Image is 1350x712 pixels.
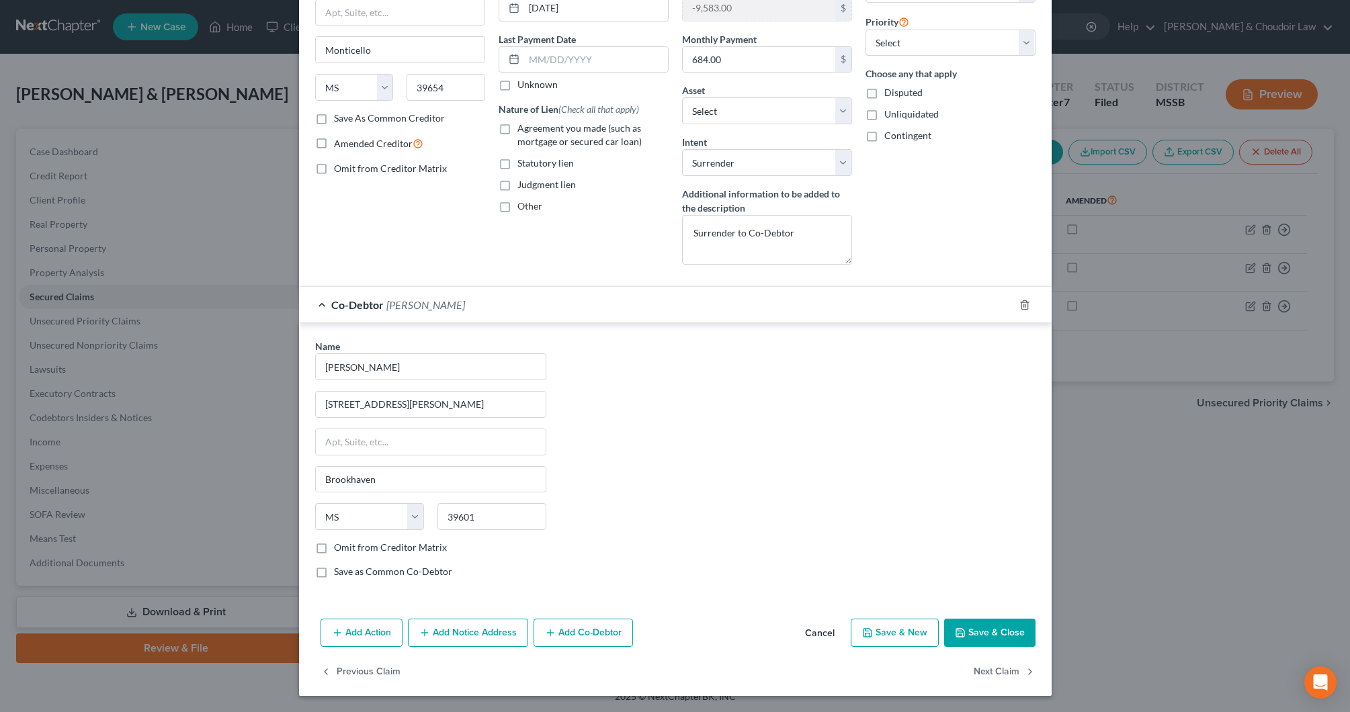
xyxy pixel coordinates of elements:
[499,102,639,116] label: Nature of Lien
[682,135,707,149] label: Intent
[334,541,447,554] label: Omit from Creditor Matrix
[944,619,1036,647] button: Save & Close
[321,658,400,686] button: Previous Claim
[884,130,931,141] span: Contingent
[682,85,705,96] span: Asset
[316,392,546,417] input: Enter address...
[851,619,939,647] button: Save & New
[334,163,447,174] span: Omit from Creditor Matrix
[835,47,851,73] div: $
[517,78,558,91] label: Unknown
[386,298,465,311] span: [PERSON_NAME]
[407,74,485,101] input: Enter zip...
[683,47,835,73] input: 0.00
[334,565,452,578] label: Save as Common Co-Debtor
[517,122,642,147] span: Agreement you made (such as mortgage or secured car loan)
[517,157,574,169] span: Statutory lien
[1304,666,1337,699] div: Open Intercom Messenger
[334,138,413,149] span: Amended Creditor
[316,467,546,492] input: Enter city...
[517,179,576,190] span: Judgment lien
[884,87,923,98] span: Disputed
[682,32,757,46] label: Monthly Payment
[866,13,909,30] label: Priority
[437,503,546,530] input: Enter zip..
[534,619,633,647] button: Add Co-Debtor
[315,341,340,352] span: Name
[331,298,384,311] span: Co-Debtor
[558,103,639,115] span: (Check all that apply)
[524,47,668,73] input: MM/DD/YYYY
[316,429,546,455] input: Apt, Suite, etc...
[517,200,542,212] span: Other
[321,619,403,647] button: Add Action
[316,37,484,62] input: Enter city...
[408,619,528,647] button: Add Notice Address
[682,187,852,215] label: Additional information to be added to the description
[974,658,1036,686] button: Next Claim
[499,32,576,46] label: Last Payment Date
[794,620,845,647] button: Cancel
[316,354,546,380] input: Enter name...
[866,66,1036,81] label: Choose any that apply
[884,108,939,120] span: Unliquidated
[334,112,445,125] label: Save As Common Creditor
